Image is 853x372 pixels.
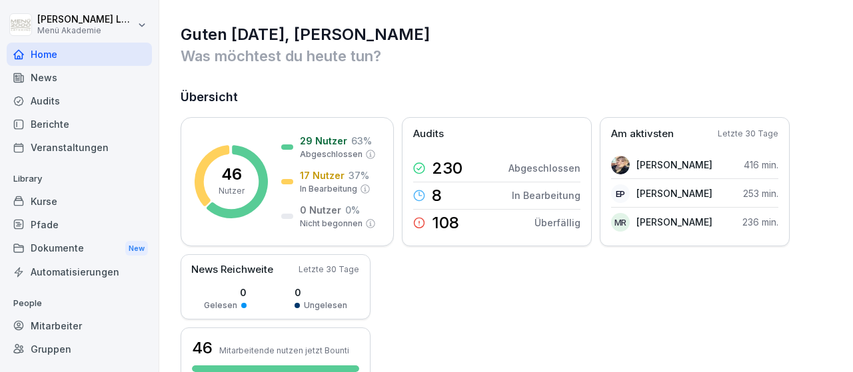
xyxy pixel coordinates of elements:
h2: Übersicht [181,88,833,106]
p: [PERSON_NAME] [636,158,712,172]
p: 29 Nutzer [300,134,347,148]
p: 0 Nutzer [300,203,341,217]
p: Audits [413,126,444,142]
p: Ungelesen [304,299,347,311]
p: Abgeschlossen [508,161,580,175]
a: Veranstaltungen [7,136,152,159]
a: DokumenteNew [7,236,152,261]
p: In Bearbeitung [300,183,357,195]
p: 37 % [349,168,369,182]
p: Library [7,168,152,190]
p: Abgeschlossen [300,148,363,160]
p: 108 [432,215,459,231]
a: Kurse [7,190,152,213]
p: 63 % [351,134,372,148]
h3: 46 [192,337,213,359]
p: 253 min. [743,186,778,200]
div: Dokumente [7,236,152,261]
img: syd7a01ig5yavmmoz8r8hfus.png [611,156,630,174]
p: People [7,293,152,314]
p: 416 min. [744,158,778,172]
p: 17 Nutzer [300,168,345,182]
p: 8 [432,188,442,204]
p: [PERSON_NAME] Lechler [37,14,135,25]
h1: Guten [DATE], [PERSON_NAME] [181,24,833,45]
p: [PERSON_NAME] [636,215,712,229]
p: Letzte 30 Tage [299,264,359,276]
p: Letzte 30 Tage [718,128,778,140]
a: Mitarbeiter [7,314,152,337]
p: Nutzer [219,185,245,197]
p: 0 [295,285,347,299]
p: 46 [221,166,242,182]
p: News Reichweite [191,262,273,278]
a: Automatisierungen [7,260,152,283]
div: New [125,241,148,256]
p: Nicht begonnen [300,218,363,230]
p: Überfällig [534,216,580,230]
a: Home [7,43,152,66]
p: [PERSON_NAME] [636,186,712,200]
p: 230 [432,160,462,176]
div: MR [611,213,630,232]
p: 236 min. [742,215,778,229]
a: Gruppen [7,337,152,361]
a: Pfade [7,213,152,236]
p: Was möchtest du heute tun? [181,45,833,67]
p: In Bearbeitung [512,188,580,202]
p: Mitarbeitende nutzen jetzt Bounti [219,345,349,355]
a: News [7,66,152,89]
p: 0 % [345,203,360,217]
p: Menü Akademie [37,26,135,35]
p: 0 [204,285,247,299]
a: Audits [7,89,152,112]
p: Gelesen [204,299,237,311]
div: EP [611,184,630,203]
p: Am aktivsten [611,126,674,142]
a: Berichte [7,112,152,136]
